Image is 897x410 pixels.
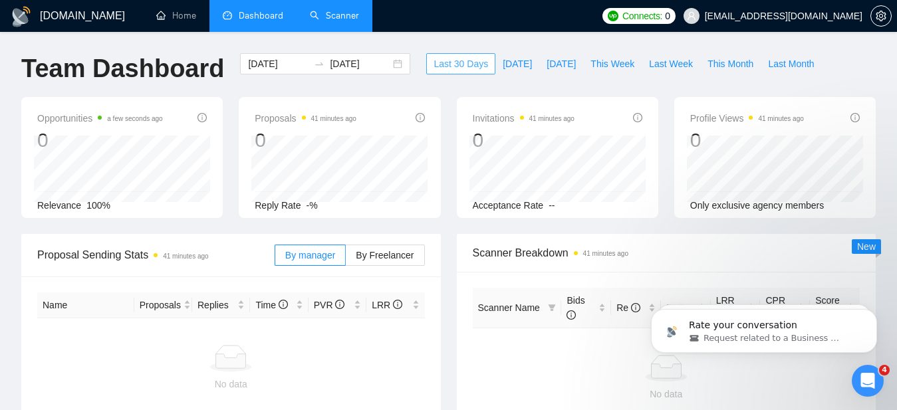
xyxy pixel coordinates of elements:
span: LRR [372,300,402,310]
span: New [857,241,876,252]
span: info-circle [633,113,642,122]
button: This Month [700,53,761,74]
span: Replies [197,298,235,312]
a: homeHome [156,10,196,21]
span: Proposals [255,110,356,126]
th: Proposals [134,292,192,318]
span: 100% [86,200,110,211]
a: searchScanner [310,10,359,21]
span: swap-right [314,58,324,69]
span: Last Week [649,56,693,71]
span: -- [549,200,555,211]
span: This Week [590,56,634,71]
button: Last Week [642,53,700,74]
span: user [687,11,696,21]
span: Last Month [768,56,814,71]
span: info-circle [279,300,288,309]
span: PVR [314,300,345,310]
button: [DATE] [539,53,583,74]
th: Name [37,292,134,318]
span: Time [255,300,287,310]
span: Last 30 Days [434,56,488,71]
span: -% [307,200,318,211]
time: 41 minutes ago [758,115,803,122]
h1: Team Dashboard [21,53,224,84]
span: Profile Views [690,110,804,126]
span: Scanner Name [478,302,540,313]
div: 0 [255,128,356,153]
div: 0 [37,128,163,153]
span: dashboard [223,11,232,20]
time: 41 minutes ago [529,115,575,122]
span: info-circle [567,310,576,320]
span: This Month [707,56,753,71]
button: This Week [583,53,642,74]
div: No data [43,377,420,391]
span: Bids [567,295,584,320]
button: Last 30 Days [426,53,495,74]
img: upwork-logo.png [608,11,618,21]
time: 41 minutes ago [311,115,356,122]
span: info-circle [850,113,860,122]
span: Acceptance Rate [473,200,544,211]
span: By manager [285,250,335,260]
time: 41 minutes ago [583,250,628,257]
span: Dashboard [239,10,283,21]
span: Scanner Breakdown [473,245,860,261]
span: info-circle [335,300,344,309]
span: Invitations [473,110,575,126]
span: [DATE] [503,56,532,71]
button: setting [870,5,892,27]
input: Start date [248,56,309,71]
div: No data [478,387,855,401]
a: setting [870,11,892,21]
span: filter [548,304,556,312]
span: Proposals [140,298,181,312]
span: [DATE] [547,56,576,71]
span: to [314,58,324,69]
span: By Freelancer [356,250,414,260]
div: 0 [690,128,804,153]
time: a few seconds ago [107,115,162,122]
th: Replies [192,292,250,318]
span: 4 [879,365,890,375]
input: End date [330,56,390,71]
img: logo [11,6,32,27]
span: Reply Rate [255,200,301,211]
span: Only exclusive agency members [690,200,825,211]
span: Opportunities [37,110,163,126]
iframe: Intercom notifications message [631,281,897,374]
span: Re [616,302,640,313]
span: info-circle [197,113,207,122]
span: Relevance [37,200,81,211]
time: 41 minutes ago [163,253,208,260]
span: info-circle [393,300,402,309]
span: setting [871,11,891,21]
span: filter [545,298,559,318]
div: 0 [473,128,575,153]
iframe: Intercom live chat [852,365,884,397]
span: Proposal Sending Stats [37,247,275,263]
span: Connects: [622,9,662,23]
span: 0 [665,9,670,23]
button: Last Month [761,53,821,74]
span: info-circle [416,113,425,122]
button: [DATE] [495,53,539,74]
